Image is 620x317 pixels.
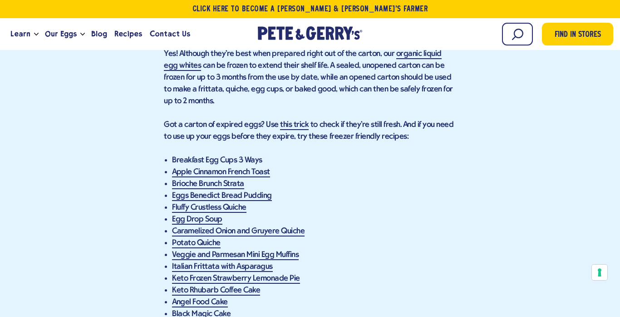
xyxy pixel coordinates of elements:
[164,50,442,71] a: organic liquid egg whites
[114,28,142,40] span: Recipes
[172,227,305,236] a: Caramelized Onion and Gruyere Quiche
[41,22,80,46] a: Our Eggs
[280,121,309,130] a: this trick
[172,274,300,284] a: Keto Frozen Strawberry Lemonade Pie
[7,22,34,46] a: Learn
[34,33,39,36] button: Open the dropdown menu for Learn
[555,29,601,41] span: Find in Stores
[172,180,244,189] a: Brioche Brunch Strata
[164,119,456,143] p: Got a carton of expired eggs? Use to check if they're still fresh. And if you need to use up your...
[172,203,246,213] a: Fluffy Crustless Quiche
[172,298,228,307] a: Angel Food Cake
[80,33,85,36] button: Open the dropdown menu for Our Eggs
[172,215,222,225] a: Egg Drop Soup
[172,191,272,201] a: Eggs Benedict Bread Pudding
[88,22,111,46] a: Blog
[146,22,194,46] a: Contact Us
[542,23,613,45] a: Find in Stores
[164,48,456,107] p: Yes! Although they're best when prepared right out of the carton, our can be frozen to extend the...
[45,28,77,40] span: Our Eggs
[111,22,146,46] a: Recipes
[592,265,607,280] button: Your consent preferences for tracking technologies
[172,239,221,248] a: Potato Quiche
[502,23,533,45] input: Search
[150,28,190,40] span: Contact Us
[172,262,273,272] a: Italian Frittata with Asparagus
[172,168,270,177] a: Apple Cinnamon French Toast
[10,28,30,40] span: Learn
[172,251,299,260] a: Veggie and Parmesan Mini Egg Muffins
[91,28,107,40] span: Blog
[172,286,260,296] a: Keto Rhubarb Coffee Cake
[172,156,262,166] a: Breakfast Egg Cups 3 Ways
